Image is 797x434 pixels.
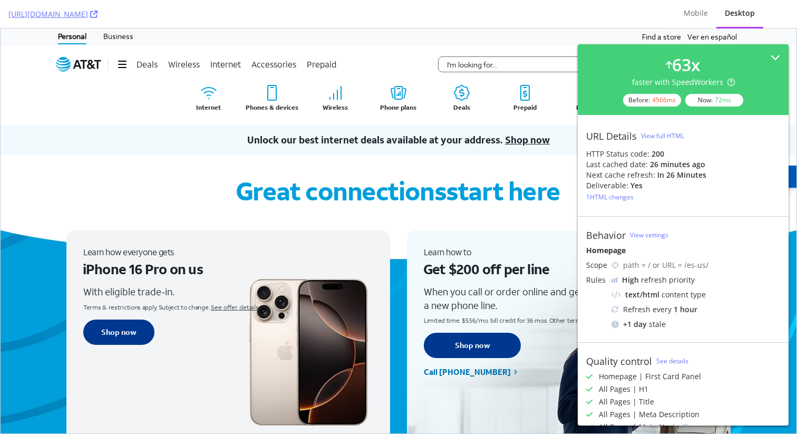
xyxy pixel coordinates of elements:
[630,230,668,239] a: View settings
[725,8,755,18] div: Desktop
[586,260,607,271] div: Scope
[367,54,429,92] a: Shop plans
[430,54,492,92] a: Check out the latest deals
[136,23,159,49] a: Deals
[642,1,681,16] a: Find a store
[625,290,659,300] div: text/html
[657,170,706,180] div: in 26 minutes
[735,149,788,155] p: [PHONE_NUMBER]
[177,54,239,92] a: Go to the internet page
[715,95,731,104] div: 72 ms
[650,159,705,170] div: 26 minutes ago
[656,356,688,365] a: See details
[685,1,738,16] a: Ver en español
[240,54,303,92] a: Check out phones and devices
[641,131,684,140] div: View full HTML
[586,149,780,159] div: HTTP Status code:
[66,202,390,413] div: flex card label
[684,8,708,18] div: Mobile
[83,219,373,228] p: Learn how everyone gets
[623,260,780,271] div: path = / or URL = /es-us/
[8,9,98,20] a: [URL][DOMAIN_NAME]
[622,275,695,285] div: refresh priority
[599,371,701,382] div: Homepage | First Card Panel
[83,291,154,316] a: Order iPhone 16 Pro
[49,23,747,49] nav: AT&T main navigation
[504,105,549,118] a: Shop smartphones
[251,23,298,49] a: Accessories
[599,409,699,420] div: All Pages | Meta Description
[641,128,684,144] button: View full HTML
[611,319,780,330] div: stale
[557,54,619,92] a: Check out bundle offers
[423,219,713,228] p: Learn how to
[647,23,677,49] a: Support
[423,257,713,283] div: When you call or order online and get an eligible unlimited plan with a new phone line.
[83,233,373,249] h3: iPhone 16 Pro on us
[423,338,520,349] a: Call [PHONE_NUMBER]
[586,130,637,142] div: URL Details
[210,275,258,283] button: See details about this offer
[695,23,739,49] a: Account
[423,233,713,249] h3: Get $200 off per line
[306,23,338,49] a: Prepaid
[601,288,649,296] button: See $200 offer details
[423,288,600,296] span: Limited time. $5.56/mo. bill credit for 36 mos. Other terms apply.
[210,23,242,49] a: Internet
[652,149,664,159] strong: 200
[423,304,520,330] a: Shop all phones
[586,159,648,170] div: Last cached date:
[672,53,701,77] div: 63 x
[83,275,209,283] span: Terms & restrictions apply. Subject to change.
[623,319,647,330] div: + 1 day
[586,180,628,191] div: Deliverable:
[611,304,780,315] div: Refresh every
[632,77,735,88] div: faster with SpeedWorkers
[83,257,373,270] div: With eligible trade-in.
[630,180,643,191] div: Yes
[586,229,626,241] div: Behavior
[599,397,654,407] div: All Pages | Title
[445,146,560,179] span: start here
[55,28,101,43] a: AT&T home
[493,54,556,92] a: Interested in Prepaid?
[586,275,607,285] div: Rules
[586,192,634,201] div: 1 HTML changes
[623,94,681,107] div: Before:
[685,94,743,107] div: Now:
[586,191,634,204] button: 1HTML changes
[168,23,201,49] a: Wireless
[735,141,788,148] div: ORDER NOW
[599,422,697,432] div: All Pages | Main Navigation
[611,290,780,300] div: content type
[107,30,136,42] button: Menu
[406,202,730,413] div: flex card label
[599,384,648,394] div: All Pages | H1
[674,304,697,315] div: 1 hour
[652,95,676,104] div: 4566 ms
[247,105,502,118] strong: Unlock our best internet deals available at your address.
[586,355,652,367] div: Quality control
[611,277,618,283] img: cRr4yx4cyByr8BeLxltRlzBPIAAAAAElFTkSuQmCC
[304,54,366,92] a: Go to the wireless page
[586,170,655,180] div: Next cache refresh:
[586,245,780,256] div: Homepage
[622,275,639,285] div: High
[446,28,572,43] input: Start search
[123,148,674,177] h1: Great connections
